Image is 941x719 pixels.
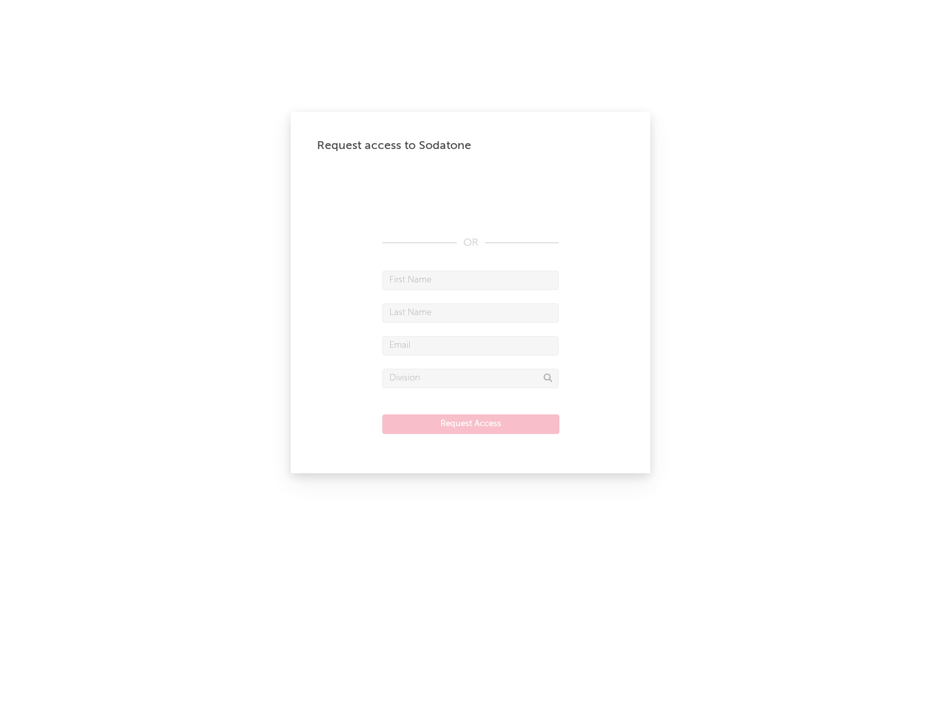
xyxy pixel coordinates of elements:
button: Request Access [382,414,559,434]
div: Request access to Sodatone [317,138,624,154]
div: OR [382,235,559,251]
input: Last Name [382,303,559,323]
input: Division [382,369,559,388]
input: Email [382,336,559,356]
input: First Name [382,271,559,290]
